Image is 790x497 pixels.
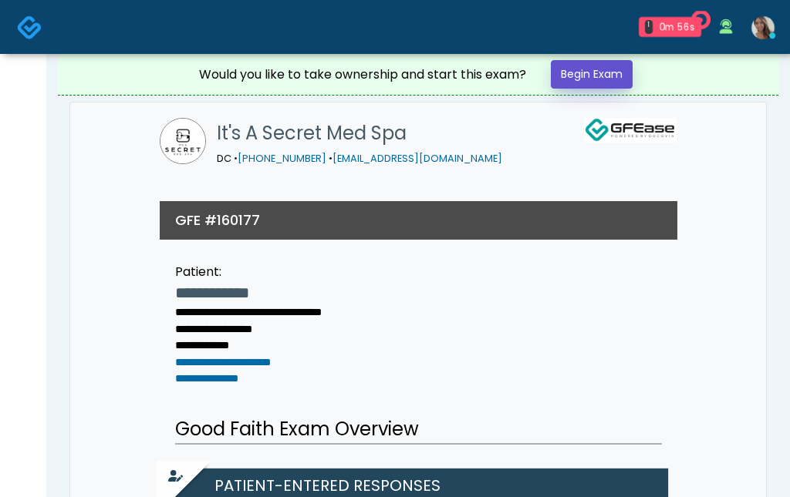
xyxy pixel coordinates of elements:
button: Open LiveChat chat widget [12,6,59,52]
a: Begin Exam [551,60,633,89]
img: GFEase Logo [584,118,677,143]
h1: It's A Secret Med Spa [217,118,502,149]
h3: GFE #160177 [175,210,260,230]
a: [PHONE_NUMBER] [238,152,326,165]
a: 1 0m 56s [630,11,711,43]
div: 1 [645,20,653,34]
span: • [329,152,333,165]
h2: Good Faith Exam Overview [175,415,662,445]
div: Would you like to take ownership and start this exam? [199,65,526,84]
img: It's A Secret Med Spa [160,118,206,164]
div: 0m 56s [659,20,695,34]
img: Docovia [17,15,42,40]
div: Patient: [175,263,356,281]
a: [EMAIL_ADDRESS][DOMAIN_NAME] [333,152,502,165]
span: • [234,152,238,165]
img: Samantha Ly [751,16,775,39]
small: DC [217,152,502,165]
